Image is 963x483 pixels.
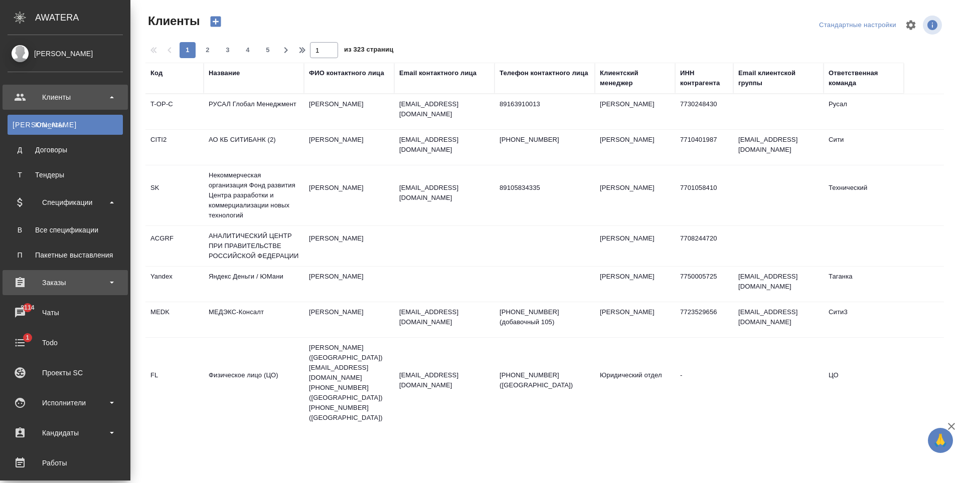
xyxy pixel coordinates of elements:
button: 2 [200,42,216,58]
td: 7701058410 [675,178,733,213]
a: ППакетные выставления [8,245,123,265]
p: 89163910013 [500,99,590,109]
td: 7750005725 [675,267,733,302]
button: 3 [220,42,236,58]
td: Yandex [145,267,204,302]
td: ЦО [824,365,904,400]
div: Исполнители [8,395,123,410]
span: 4 [240,45,256,55]
td: Русал [824,94,904,129]
td: [PERSON_NAME] [304,267,394,302]
td: [PERSON_NAME] [304,130,394,165]
span: Клиенты [145,13,200,29]
td: РУСАЛ Глобал Менеджмент [204,94,304,129]
span: 5 [260,45,276,55]
td: [PERSON_NAME] [304,94,394,129]
td: [EMAIL_ADDRESS][DOMAIN_NAME] [733,302,824,337]
td: [PERSON_NAME] [595,94,675,129]
td: T-OP-C [145,94,204,129]
td: Яндекс Деньги / ЮМани [204,267,304,302]
td: Физическое лицо (ЦО) [204,365,304,400]
td: Сити3 [824,302,904,337]
td: Технический [824,178,904,213]
td: [PERSON_NAME] [304,178,394,213]
div: Email клиентской группы [738,68,819,88]
td: MEDK [145,302,204,337]
div: AWATERA [35,8,130,28]
td: 7708244720 [675,228,733,264]
div: Телефон контактного лица [500,68,588,78]
a: [PERSON_NAME]Клиенты [8,115,123,135]
td: Сити [824,130,904,165]
div: Договоры [13,145,118,155]
td: FL [145,365,204,400]
div: Кандидаты [8,425,123,440]
div: [PERSON_NAME] [8,48,123,59]
div: Все спецификации [13,225,118,235]
td: ACGRF [145,228,204,264]
td: МЕДЭКС-Консалт [204,302,304,337]
td: 7710401987 [675,130,733,165]
p: [EMAIL_ADDRESS][DOMAIN_NAME] [399,307,490,327]
td: [PERSON_NAME] ([GEOGRAPHIC_DATA]) [EMAIL_ADDRESS][DOMAIN_NAME] [PHONE_NUMBER] ([GEOGRAPHIC_DATA])... [304,338,394,428]
span: из 323 страниц [344,44,393,58]
a: 1Todo [3,330,128,355]
td: 7730248430 [675,94,733,129]
p: [EMAIL_ADDRESS][DOMAIN_NAME] [399,135,490,155]
p: [EMAIL_ADDRESS][DOMAIN_NAME] [399,183,490,203]
div: Клиенты [13,120,118,130]
td: [EMAIL_ADDRESS][DOMAIN_NAME] [733,130,824,165]
a: 8114Чаты [3,300,128,325]
div: Работы [8,455,123,470]
p: [PHONE_NUMBER] ([GEOGRAPHIC_DATA]) [500,370,590,390]
td: [PERSON_NAME] [304,302,394,337]
span: 3 [220,45,236,55]
a: ВВсе спецификации [8,220,123,240]
a: ТТендеры [8,165,123,185]
div: Название [209,68,240,78]
td: [PERSON_NAME] [595,228,675,264]
span: 🙏 [932,430,949,451]
td: [PERSON_NAME] [304,228,394,264]
div: Email контактного лица [399,68,476,78]
button: Создать [204,13,228,30]
p: [EMAIL_ADDRESS][DOMAIN_NAME] [399,99,490,119]
td: [PERSON_NAME] [595,178,675,213]
td: [EMAIL_ADDRESS][DOMAIN_NAME] [733,267,824,302]
button: 5 [260,42,276,58]
p: [EMAIL_ADDRESS][DOMAIN_NAME] [399,370,490,390]
div: Ответственная команда [829,68,899,88]
div: Чаты [8,305,123,320]
div: Клиенты [8,90,123,105]
td: - [675,365,733,400]
td: 7723529656 [675,302,733,337]
div: split button [817,18,899,33]
span: Посмотреть информацию [923,16,944,35]
a: Проекты SC [3,360,128,385]
td: [PERSON_NAME] [595,130,675,165]
div: Код [150,68,163,78]
p: [PHONE_NUMBER] (добавочный 105) [500,307,590,327]
div: Спецификации [8,195,123,210]
p: [PHONE_NUMBER] [500,135,590,145]
td: [PERSON_NAME] [595,267,675,302]
span: Настроить таблицу [899,13,923,37]
span: 2 [200,45,216,55]
div: ИНН контрагента [680,68,728,88]
div: Заказы [8,275,123,290]
td: АО КБ СИТИБАНК (2) [204,130,304,165]
td: Юридический отдел [595,365,675,400]
span: 8114 [15,303,40,313]
a: ДДоговоры [8,140,123,160]
span: 1 [20,333,35,343]
td: Некоммерческая организация Фонд развития Центра разработки и коммерциализации новых технологий [204,165,304,225]
p: 89105834335 [500,183,590,193]
div: Клиентский менеджер [600,68,670,88]
div: Проекты SC [8,365,123,380]
div: Тендеры [13,170,118,180]
a: Работы [3,450,128,475]
td: SK [145,178,204,213]
div: Пакетные выставления [13,250,118,260]
div: ФИО контактного лица [309,68,384,78]
button: 🙏 [928,428,953,453]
